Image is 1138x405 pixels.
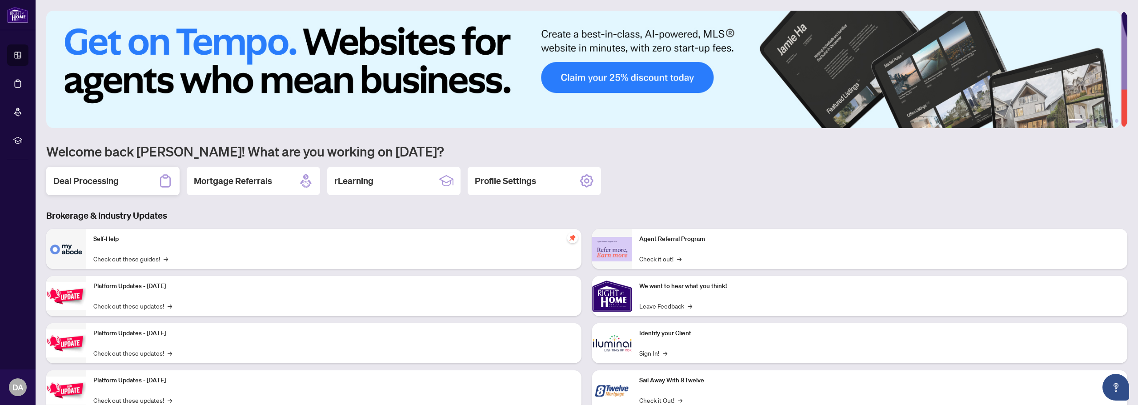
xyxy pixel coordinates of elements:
h2: rLearning [334,175,373,187]
p: Self-Help [93,234,574,244]
span: → [678,395,682,405]
span: DA [12,381,24,393]
img: Identify your Client [592,323,632,363]
a: Sign In!→ [639,348,667,358]
span: → [168,348,172,358]
p: Platform Updates - [DATE] [93,376,574,385]
button: 2 [1086,119,1090,123]
a: Check out these updates!→ [93,348,172,358]
img: Slide 0 [46,11,1121,128]
h2: Profile Settings [475,175,536,187]
span: → [168,301,172,311]
span: pushpin [567,233,578,243]
span: → [164,254,168,264]
img: Platform Updates - July 8, 2025 [46,329,86,357]
h3: Brokerage & Industry Updates [46,209,1127,222]
a: Check out these updates!→ [93,301,172,311]
h2: Deal Processing [53,175,119,187]
button: 6 [1115,119,1118,123]
p: Sail Away With 8Twelve [639,376,1120,385]
button: Open asap [1102,374,1129,401]
img: Self-Help [46,229,86,269]
a: Leave Feedback→ [639,301,692,311]
button: 4 [1101,119,1104,123]
button: 5 [1108,119,1111,123]
img: logo [7,7,28,23]
span: → [677,254,681,264]
span: → [663,348,667,358]
img: Platform Updates - July 21, 2025 [46,282,86,310]
button: 3 [1094,119,1097,123]
a: Check out these guides!→ [93,254,168,264]
span: → [688,301,692,311]
a: Check out these updates!→ [93,395,172,405]
img: Platform Updates - June 23, 2025 [46,377,86,405]
button: 1 [1069,119,1083,123]
img: Agent Referral Program [592,237,632,261]
a: Check it out!→ [639,254,681,264]
a: Check it Out!→ [639,395,682,405]
p: Platform Updates - [DATE] [93,329,574,338]
h1: Welcome back [PERSON_NAME]! What are you working on [DATE]? [46,143,1127,160]
img: We want to hear what you think! [592,276,632,316]
p: Platform Updates - [DATE] [93,281,574,291]
span: → [168,395,172,405]
p: We want to hear what you think! [639,281,1120,291]
p: Agent Referral Program [639,234,1120,244]
h2: Mortgage Referrals [194,175,272,187]
p: Identify your Client [639,329,1120,338]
